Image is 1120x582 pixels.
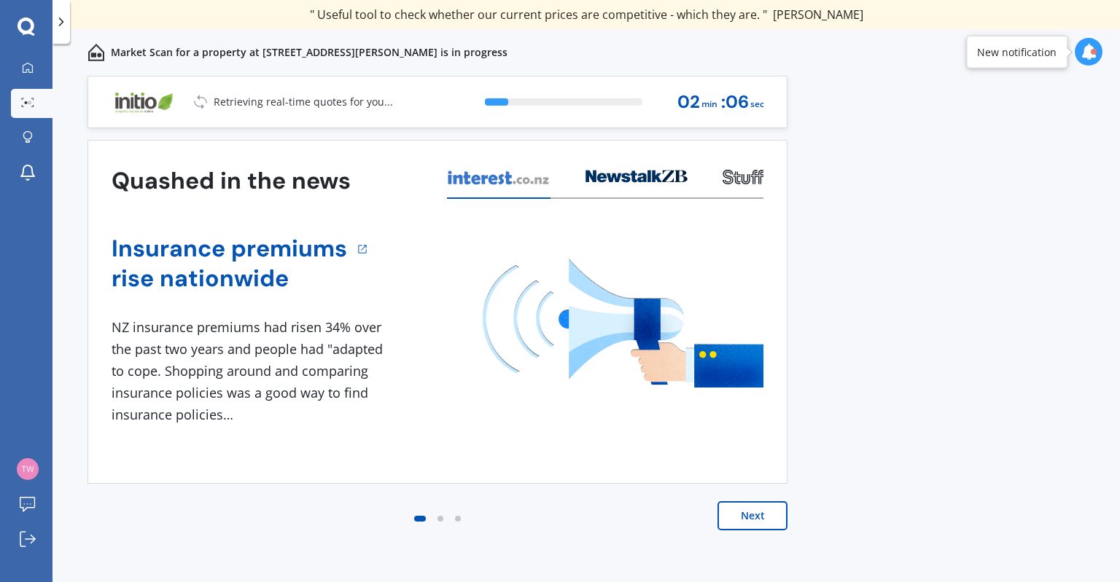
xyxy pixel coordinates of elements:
span: 02 [677,93,700,112]
a: Insurance premiums [112,234,347,264]
button: Next [717,501,787,530]
p: Market Scan for a property at [STREET_ADDRESS][PERSON_NAME] is in progress [111,45,507,60]
div: NZ insurance premiums had risen 34% over the past two years and people had "adapted to cope. Shop... [112,317,389,425]
a: rise nationwide [112,264,347,294]
img: media image [483,259,763,388]
p: Retrieving real-time quotes for you... [214,95,393,109]
div: New notification [977,44,1057,59]
span: sec [750,95,764,114]
span: : 06 [721,93,749,112]
h3: Quashed in the news [112,166,351,196]
img: home-and-contents.b802091223b8502ef2dd.svg [87,44,105,61]
img: 81543667793e928f3e63e14623937c6b [17,458,39,480]
span: min [701,95,717,114]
